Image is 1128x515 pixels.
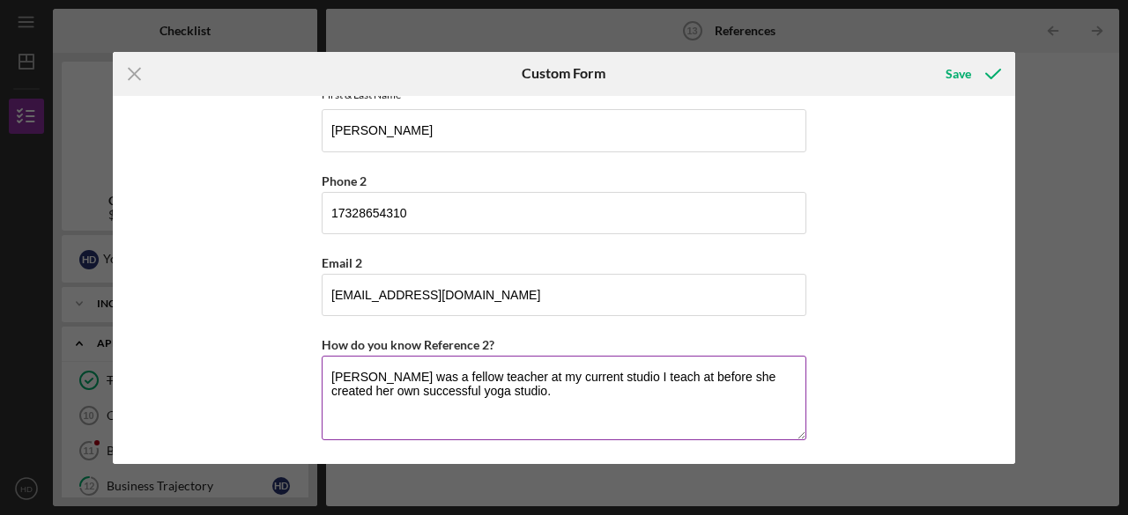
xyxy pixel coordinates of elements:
[522,65,605,81] h6: Custom Form
[322,337,494,352] label: How do you know Reference 2?
[322,88,806,101] div: First & Last Name
[322,255,362,270] label: Email 2
[946,56,971,92] div: Save
[322,356,806,440] textarea: [PERSON_NAME] was a fellow teacher at my current studio I teach at before she created her own suc...
[322,173,367,188] label: Phone 2
[928,56,1015,92] button: Save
